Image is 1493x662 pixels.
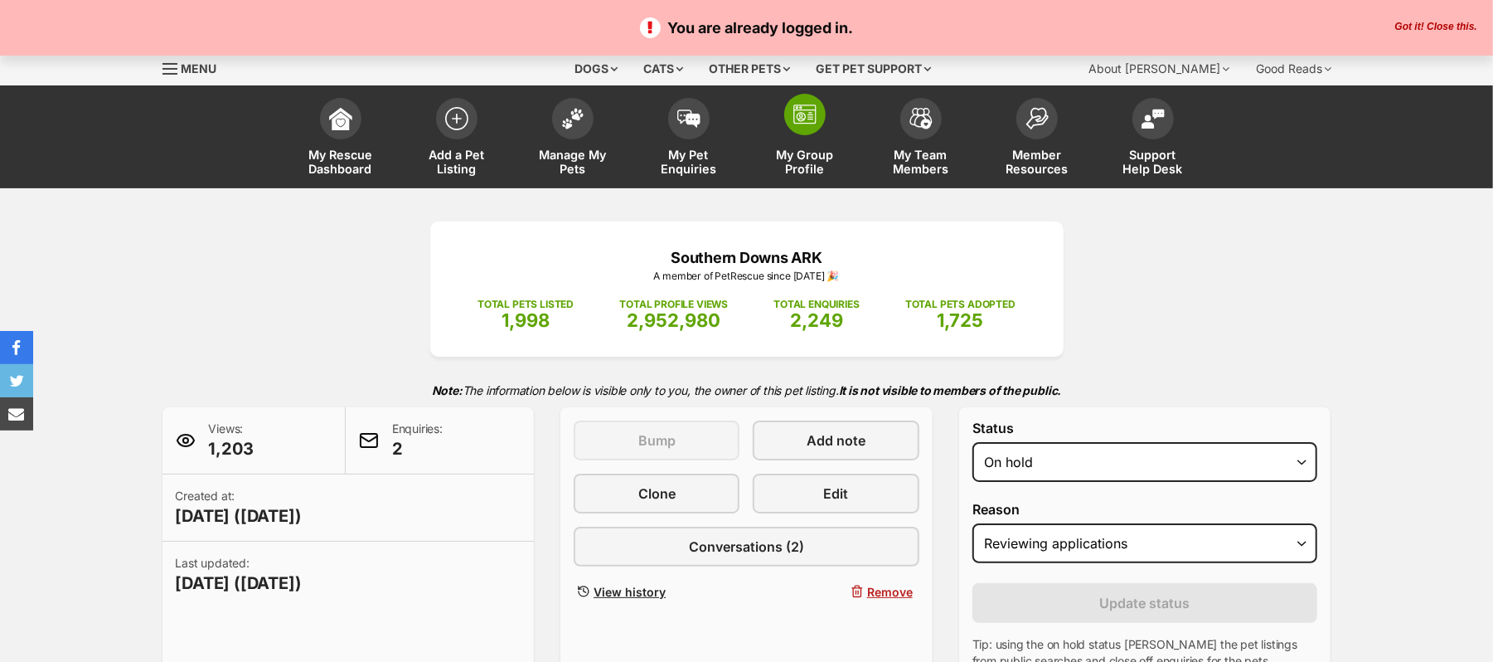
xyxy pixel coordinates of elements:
[419,148,494,176] span: Add a Pet Listing
[1078,52,1242,85] div: About [PERSON_NAME]
[863,90,979,188] a: My Team Members
[182,61,217,75] span: Menu
[804,52,943,85] div: Get pet support
[392,421,443,460] p: Enquiries:
[1095,90,1211,188] a: Support Help Desk
[1390,21,1482,34] button: Close the banner
[536,148,610,176] span: Manage My Pets
[392,437,443,460] span: 2
[563,52,629,85] div: Dogs
[979,90,1095,188] a: Member Resources
[773,297,859,312] p: TOTAL ENQUIRIES
[1025,107,1049,129] img: member-resources-icon-8e73f808a243e03378d46382f2149f9095a855e16c252ad45f914b54edf8863c.svg
[303,148,378,176] span: My Rescue Dashboard
[909,108,933,129] img: team-members-icon-5396bd8760b3fe7c0b43da4ab00e1e3bb1a5d9ba89233759b79545d2d3fc5d0d.svg
[176,555,302,595] p: Last updated:
[162,373,1331,407] p: The information below is visible only to you, the owner of this pet listing.
[574,474,739,514] a: Clone
[329,107,352,130] img: dashboard-icon-eb2f2d2d3e046f16d808141f083e7271f6b2e854fb5c12c21221c1fb7104beca.svg
[1142,109,1165,129] img: help-desk-icon-fdf02630f3aa405de69fd3d07c3f3aa587a6932b1a1747fa1d2bba05be0121f9.svg
[477,297,574,312] p: TOTAL PETS LISTED
[689,537,804,557] span: Conversations (2)
[445,107,468,130] img: add-pet-listing-icon-0afa8454b4691262ce3f59096e99ab1cd57d4a30225e0717b998d2c9b9846f56.svg
[594,583,666,601] span: View history
[638,431,676,450] span: Bump
[1100,593,1190,613] span: Update status
[884,148,958,176] span: My Team Members
[867,583,913,601] span: Remove
[627,309,720,331] span: 2,952,980
[790,309,843,331] span: 2,249
[574,527,919,567] a: Conversations (2)
[162,52,229,82] a: Menu
[839,383,1062,397] strong: It is not visible to members of the public.
[905,297,1016,312] p: TOTAL PETS ADOPTED
[283,90,399,188] a: My Rescue Dashboard
[697,52,802,85] div: Other pets
[176,488,302,528] p: Created at:
[972,421,1318,436] label: Status
[824,484,849,504] span: Edit
[455,269,1039,284] p: A member of PetRescue since [DATE] 🎉
[176,504,302,528] span: [DATE] ([DATE])
[17,17,1476,39] p: You are already logged in.
[768,148,842,176] span: My Group Profile
[1116,148,1190,176] span: Support Help Desk
[432,383,463,397] strong: Note:
[561,108,584,129] img: manage-my-pets-icon-02211641906a0b7f246fdf0571729dbe1e7629f14944591b6c1af311fb30b64b.svg
[638,484,676,504] span: Clone
[209,421,254,460] p: Views:
[972,502,1318,517] label: Reason
[399,90,515,188] a: Add a Pet Listing
[1245,52,1344,85] div: Good Reads
[793,105,817,124] img: group-profile-icon-3fa3cf56718a62981997c0bc7e787c4b2cf8bcc04b72c1350f741eb67cf2f40e.svg
[1000,148,1074,176] span: Member Resources
[502,309,550,331] span: 1,998
[455,246,1039,269] p: Southern Downs ARK
[619,297,728,312] p: TOTAL PROFILE VIEWS
[753,474,919,514] a: Edit
[574,580,739,604] a: View history
[807,431,865,450] span: Add note
[747,90,863,188] a: My Group Profile
[574,421,739,460] button: Bump
[652,148,726,176] span: My Pet Enquiries
[677,110,700,128] img: pet-enquiries-icon-7e3ad2cf08bfb03b45e93fb7055b45f3efa6380592205ae92323e6603595dc1f.svg
[209,437,254,460] span: 1,203
[753,580,919,604] button: Remove
[515,90,631,188] a: Manage My Pets
[631,90,747,188] a: My Pet Enquiries
[972,583,1318,623] button: Update status
[176,572,302,595] span: [DATE] ([DATE])
[632,52,695,85] div: Cats
[753,421,919,460] a: Add note
[937,309,983,331] span: 1,725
